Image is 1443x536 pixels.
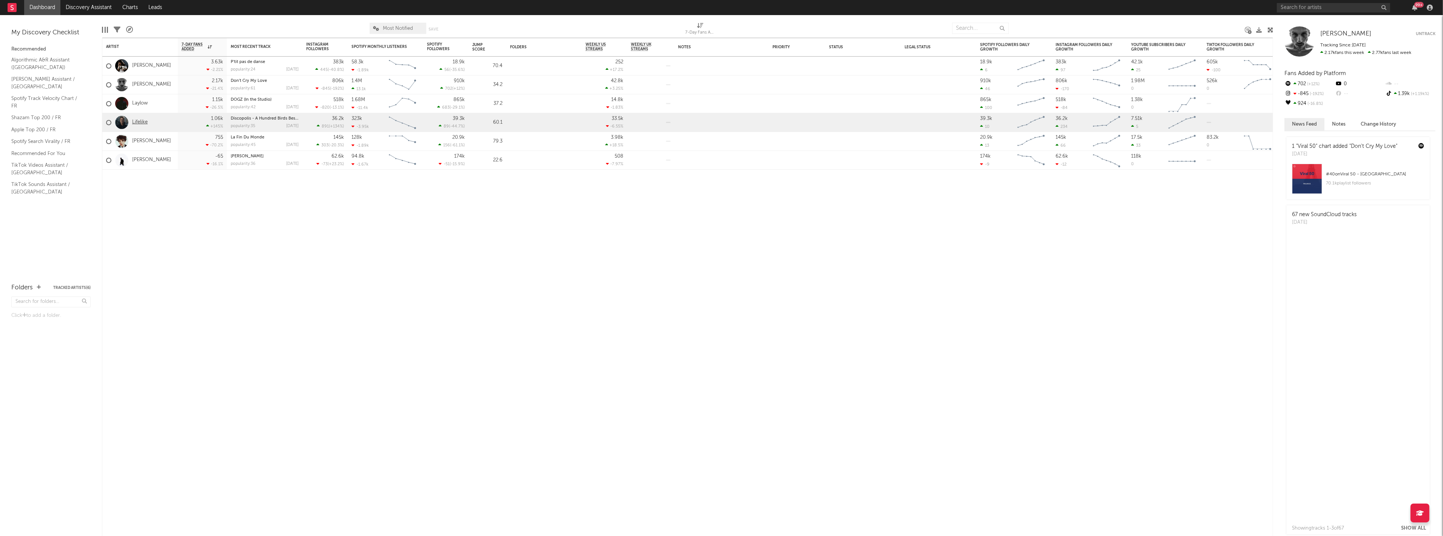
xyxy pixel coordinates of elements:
div: Notes [678,45,754,49]
span: -20.3 % [330,143,343,147]
div: -845 [1284,89,1335,99]
div: 3.63k [211,60,223,65]
div: Priority [772,45,803,49]
div: 25 [1131,68,1141,72]
div: +18.5 % [605,143,623,147]
svg: Chart title [1014,57,1048,75]
span: Tracking Since: [DATE] [1320,43,1366,48]
svg: Chart title [385,75,419,94]
div: 17.5k [1131,135,1142,140]
div: [DATE] [1292,219,1357,226]
div: Jump Score [472,43,491,52]
div: # 40 on Viral 50 - [GEOGRAPHIC_DATA] [1326,170,1424,179]
div: [DATE] [286,68,299,72]
div: 39.3k [980,116,992,121]
div: My Discovery Checklist [11,28,91,37]
div: 20.9k [980,135,993,140]
div: +3.25 % [605,86,623,91]
span: +12 % [1306,82,1320,86]
div: 20.9k [452,135,465,140]
span: 89 [444,124,449,129]
div: 79.3 [472,137,503,146]
div: 910k [980,78,991,83]
div: Filters [114,19,120,41]
a: #40onViral 50 - [GEOGRAPHIC_DATA]70.1kplaylist followers [1286,164,1430,200]
span: 2.77k fans last week [1320,51,1411,55]
div: 1.15k [212,97,223,102]
svg: Chart title [1241,57,1275,75]
div: -70.2 % [206,143,223,147]
div: 128k [351,135,362,140]
div: Edit Columns [102,19,108,41]
div: Recommended [11,45,91,54]
div: 58.3k [351,60,364,65]
svg: Chart title [385,151,419,170]
a: TikTok Sounds Assistant / [GEOGRAPHIC_DATA] [11,180,83,196]
button: Notes [1324,118,1353,131]
div: La Fin Du Monde [231,135,299,140]
span: -15.9 % [451,162,464,166]
svg: Chart title [385,57,419,75]
a: La Fin Du Monde [231,135,264,140]
div: popularity: 35 [231,124,255,128]
div: 806k [332,78,344,83]
div: 865k [453,97,465,102]
span: -51 [444,162,450,166]
div: Instagram Followers [306,42,333,51]
span: Weekly US Streams [586,42,612,51]
div: 924 [1284,99,1335,109]
a: [PERSON_NAME] [132,63,171,69]
div: 0 [1335,79,1385,89]
a: DOGZ (In the Studio) [231,98,271,102]
div: 34.2 [472,80,503,89]
div: -6.55 % [606,124,623,129]
div: 0 [1131,87,1134,91]
span: 2.17k fans this week [1320,51,1364,55]
a: [PERSON_NAME] Assistant / [GEOGRAPHIC_DATA] [11,75,83,91]
span: 303 [321,143,328,147]
svg: Chart title [1090,132,1124,151]
span: -44.7 % [450,124,464,129]
div: -3.95k [351,124,369,129]
div: [DATE] [286,124,299,128]
div: 145k [333,135,344,140]
div: 0 [1131,162,1134,166]
div: Spotify Monthly Listeners [351,45,408,49]
a: [PERSON_NAME] [1320,30,1371,38]
a: TikTok Videos Assistant / [GEOGRAPHIC_DATA] [11,161,83,177]
div: ( ) [437,105,465,110]
div: Click to add a folder. [11,311,91,320]
span: -192 % [331,87,343,91]
div: 70.1k playlist followers [1326,179,1424,188]
div: 3.98k [611,135,623,140]
span: -820 [320,106,330,110]
div: popularity: 24 [231,68,256,72]
div: 39.3k [453,116,465,121]
a: [PERSON_NAME] [132,138,171,144]
div: 67 new SoundCloud tracks [1292,211,1357,219]
div: 22.6 [472,156,503,165]
div: 118k [1131,154,1141,159]
div: 252 [615,60,623,65]
div: 66 [1056,143,1066,148]
div: -- [1335,89,1385,99]
div: Artist [106,45,163,49]
div: 0 [1207,87,1209,91]
div: 13 [980,143,989,148]
div: Spotify Followers Daily Growth [980,43,1037,52]
div: 1.68M [351,97,365,102]
div: Most Recent Track [231,45,287,49]
svg: Chart title [1165,75,1199,94]
div: -16.1 % [207,161,223,166]
svg: Chart title [1014,75,1048,94]
div: popularity: 45 [231,143,256,147]
div: -1.83 % [606,105,623,110]
div: Folders [11,283,33,292]
div: 37.2 [472,99,503,108]
button: Untrack [1416,30,1435,38]
button: 99+ [1412,5,1417,11]
div: ( ) [316,86,344,91]
div: 755 [215,135,223,140]
div: ( ) [440,86,465,91]
div: ( ) [438,143,465,147]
